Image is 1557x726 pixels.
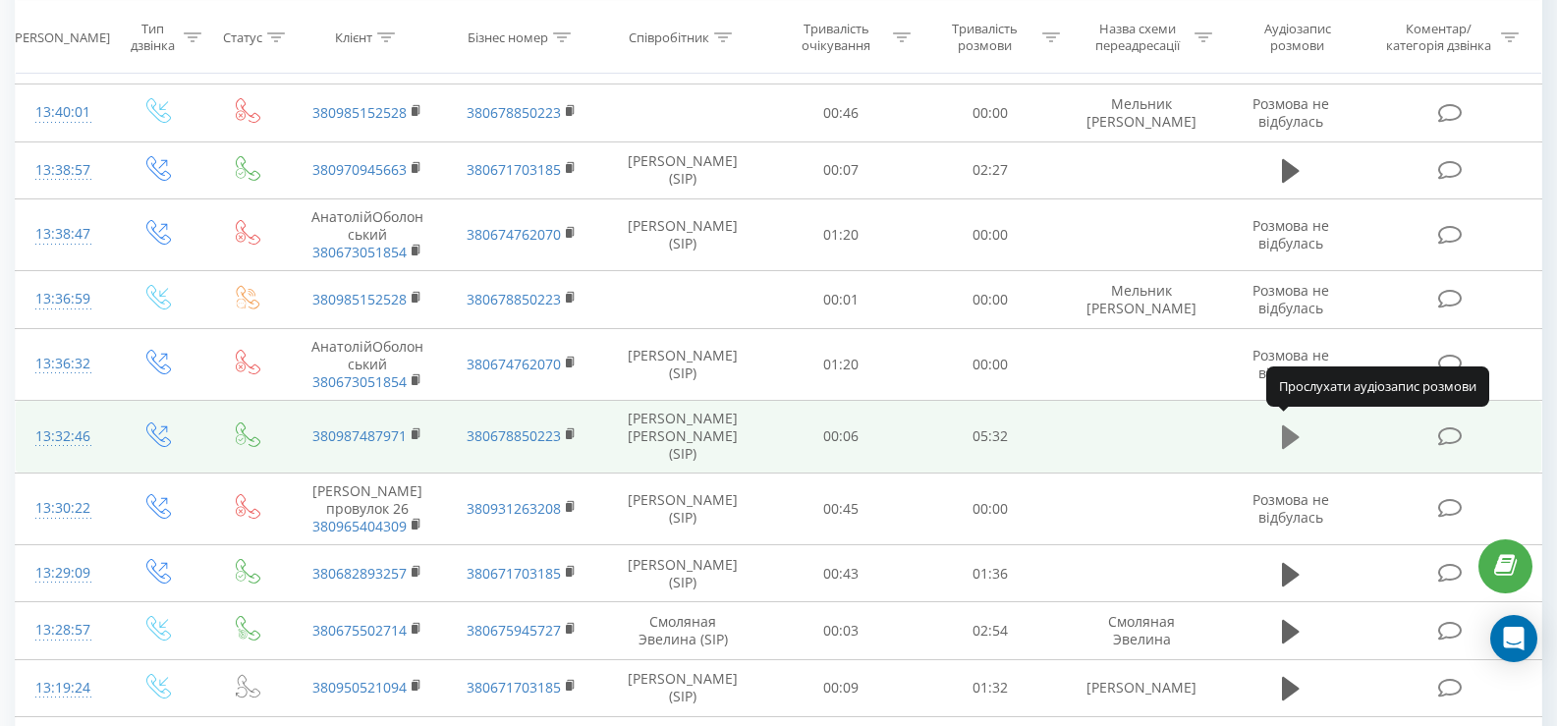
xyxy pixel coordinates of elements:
div: Тип дзвінка [128,21,178,54]
td: 00:43 [766,545,916,602]
a: 380965404309 [312,517,407,535]
div: 13:19:24 [35,669,91,707]
a: 380673051854 [312,372,407,391]
div: 13:36:59 [35,280,91,318]
td: [PERSON_NAME] (SIP) [599,659,766,716]
td: 00:00 [916,328,1065,401]
div: Тривалість розмови [933,21,1037,54]
td: [PERSON_NAME] (SIP) [599,473,766,545]
span: Розмова не відбулась [1252,216,1329,252]
td: [PERSON_NAME] [PERSON_NAME] (SIP) [599,401,766,474]
td: 02:54 [916,602,1065,659]
div: Тривалість очікування [784,21,888,54]
a: 380675502714 [312,621,407,640]
div: 13:28:57 [35,611,91,649]
td: 00:45 [766,473,916,545]
td: [PERSON_NAME] (SIP) [599,328,766,401]
td: 00:00 [916,473,1065,545]
div: 13:36:32 [35,345,91,383]
td: АнатолійОболонський [290,198,445,271]
div: 13:30:22 [35,489,91,528]
div: Бізнес номер [468,28,548,45]
div: Клієнт [335,28,372,45]
div: Прослухати аудіозапис розмови [1266,366,1489,406]
a: 380987487971 [312,426,407,445]
td: [PERSON_NAME] (SIP) [599,141,766,198]
td: 00:01 [766,271,916,328]
a: 380674762070 [467,355,561,373]
td: 00:07 [766,141,916,198]
td: 01:32 [916,659,1065,716]
a: 380671703185 [467,160,561,179]
div: 13:32:46 [35,418,91,456]
div: Статус [223,28,262,45]
div: 13:38:57 [35,151,91,190]
span: Розмова не відбулась [1252,490,1329,527]
div: 13:38:47 [35,215,91,253]
td: 00:46 [766,84,916,141]
td: Смоляная Эвелина [1064,602,1219,659]
span: Розмова не відбулась [1252,346,1329,382]
a: 380671703185 [467,678,561,697]
td: 02:27 [916,141,1065,198]
td: [PERSON_NAME] (SIP) [599,198,766,271]
a: 380678850223 [467,290,561,308]
td: [PERSON_NAME] провулок 26 [290,473,445,545]
div: 13:29:09 [35,554,91,592]
td: 00:00 [916,84,1065,141]
a: 380985152528 [312,290,407,308]
td: [PERSON_NAME] (SIP) [599,545,766,602]
div: Співробітник [629,28,709,45]
div: 13:40:01 [35,93,91,132]
div: Аудіозапис розмови [1237,21,1358,54]
span: Розмова не відбулась [1252,94,1329,131]
div: Назва схеми переадресації [1084,21,1190,54]
td: 01:20 [766,198,916,271]
td: [PERSON_NAME] [1064,659,1219,716]
div: Коментар/категорія дзвінка [1381,21,1496,54]
td: 01:36 [916,545,1065,602]
a: 380674762070 [467,225,561,244]
a: 380931263208 [467,499,561,518]
td: АнатолійОболонський [290,328,445,401]
div: Open Intercom Messenger [1490,615,1537,662]
td: 00:00 [916,198,1065,271]
a: 380671703185 [467,564,561,583]
td: 00:00 [916,271,1065,328]
a: 380985152528 [312,103,407,122]
td: Мельник [PERSON_NAME] [1064,84,1219,141]
a: 380950521094 [312,678,407,697]
a: 380678850223 [467,103,561,122]
a: 380673051854 [312,243,407,261]
a: 380675945727 [467,621,561,640]
td: 01:20 [766,328,916,401]
td: 00:03 [766,602,916,659]
td: Смоляная Эвелина (SIP) [599,602,766,659]
td: 05:32 [916,401,1065,474]
a: 380970945663 [312,160,407,179]
td: Мельник [PERSON_NAME] [1064,271,1219,328]
td: 00:06 [766,401,916,474]
a: 380682893257 [312,564,407,583]
div: [PERSON_NAME] [11,28,110,45]
td: 00:09 [766,659,916,716]
a: 380678850223 [467,426,561,445]
span: Розмова не відбулась [1252,281,1329,317]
